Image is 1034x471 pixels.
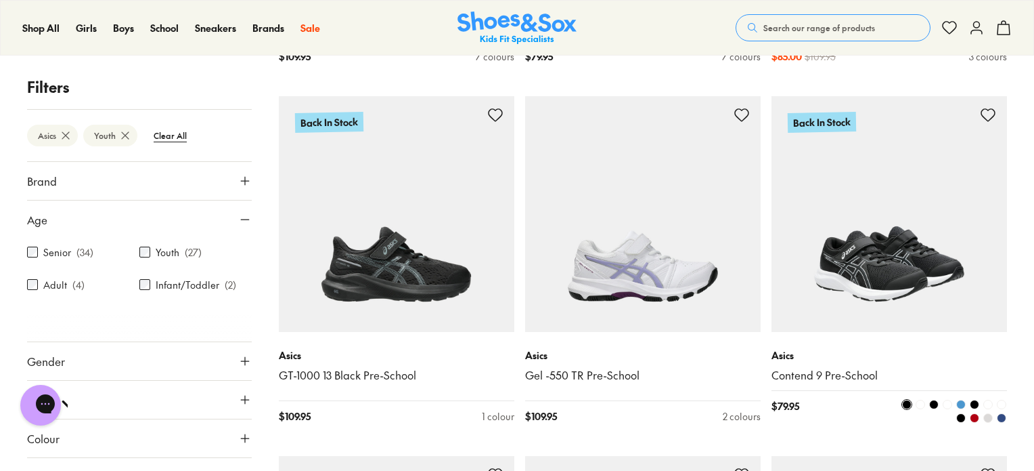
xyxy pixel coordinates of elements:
span: Gender [27,353,65,369]
p: Asics [279,348,514,363]
a: Contend 9 Pre-School [771,368,1007,383]
a: Sale [300,21,320,35]
p: Asics [525,348,761,363]
btn: Clear All [143,123,198,148]
div: 7 colours [722,49,761,64]
label: Senior [43,245,71,260]
span: Colour [27,430,60,447]
span: Search our range of products [763,22,875,34]
img: SNS_Logo_Responsive.svg [457,12,577,45]
a: Shop All [22,21,60,35]
div: 1 colour [482,409,514,424]
span: $ 109.95 [805,49,836,64]
a: Gel -550 TR Pre-School [525,368,761,383]
span: Brand [27,173,57,189]
a: Boys [113,21,134,35]
label: Infant/Toddler [156,278,219,292]
a: GT-1000 13 Black Pre-School [279,368,514,383]
iframe: Gorgias live chat messenger [14,380,68,430]
span: $ 109.95 [279,409,311,424]
a: Sneakers [195,21,236,35]
a: School [150,21,179,35]
button: Brand [27,162,252,200]
label: Adult [43,278,67,292]
span: $ 109.95 [525,409,557,424]
label: Youth [156,245,179,260]
a: Back In Stock [279,96,514,332]
p: ( 34 ) [76,245,93,260]
btn: Youth [83,125,137,146]
button: Age [27,201,252,239]
span: $ 109.95 [279,49,311,64]
btn: Asics [27,125,78,146]
button: Search our range of products [736,14,930,41]
a: Shoes & Sox [457,12,577,45]
p: Back In Stock [787,109,857,135]
div: 3 colours [969,49,1007,64]
p: Filters [27,76,252,98]
span: $ 85.00 [771,49,802,64]
span: $ 79.95 [771,399,799,424]
span: Age [27,211,47,228]
p: ( 27 ) [185,245,202,260]
span: $ 79.95 [525,49,553,64]
button: Style [27,381,252,419]
p: ( 4 ) [72,278,85,292]
p: ( 2 ) [225,278,236,292]
a: Back In Stock [771,96,1007,332]
div: 2 colours [723,409,761,424]
button: Gender [27,342,252,380]
a: Girls [76,21,97,35]
button: Colour [27,419,252,457]
p: Asics [771,348,1007,363]
a: Brands [252,21,284,35]
div: 7 colours [476,49,514,64]
p: Back In Stock [295,112,363,133]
